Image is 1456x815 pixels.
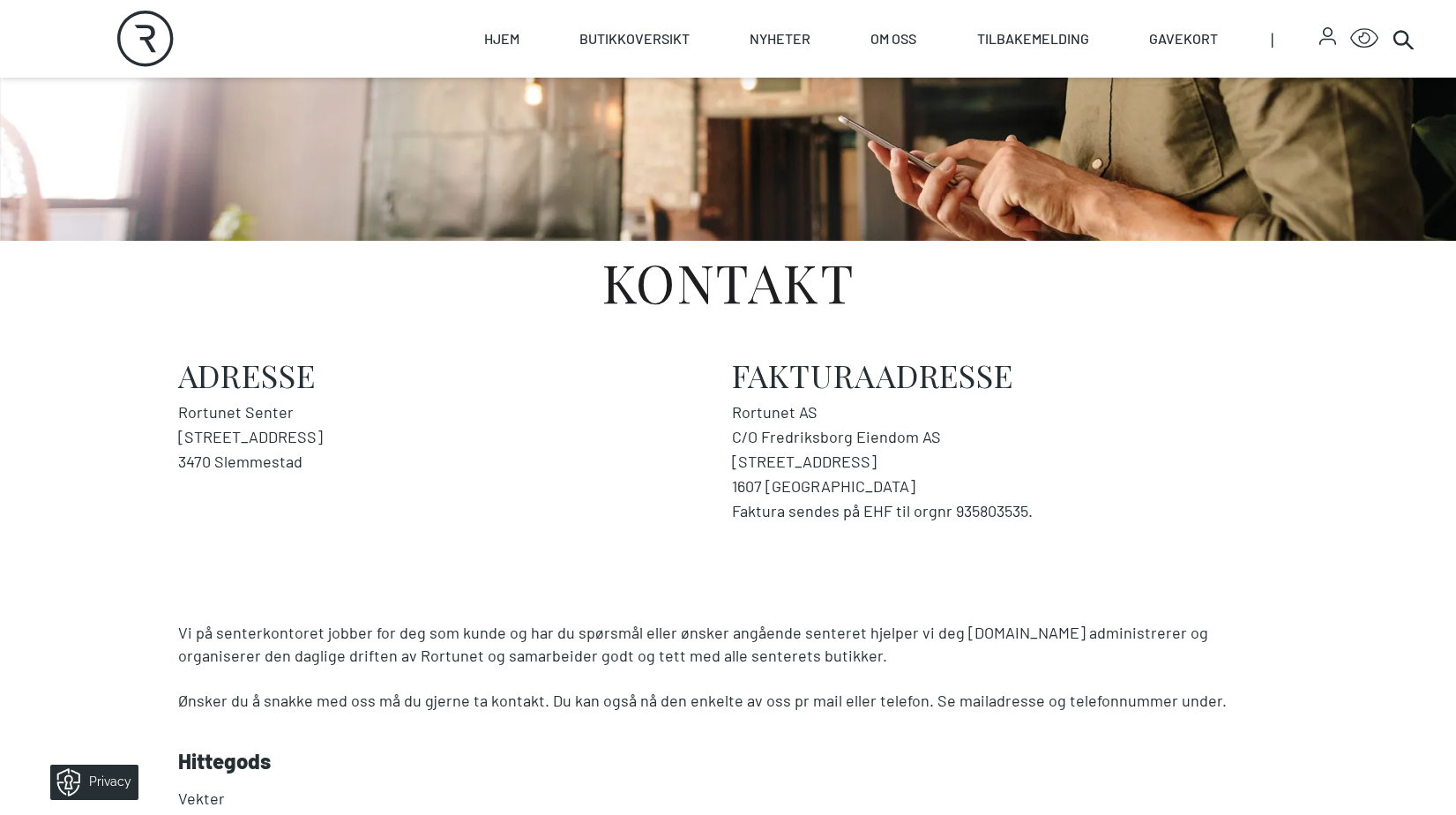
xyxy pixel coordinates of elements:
iframe: Manage Preferences [18,759,161,806]
address: Rortunet AS C/O Fredriksborg Eiendom AS [STREET_ADDRESS] 1607 [GEOGRAPHIC_DATA] Faktura sendes på... [732,400,1279,523]
p: Vi på senterkontoret jobber for deg som kunde og har du spørsmål eller ønsker angående senteret h... [178,622,1279,667]
button: Open Accessibility Menu [1350,25,1378,53]
p: Ønsker du å snakke med oss må du gjerne ta kontakt. Du kan også nå den enkelte av oss pr mail ell... [178,690,1279,713]
h3: Hittegods [178,749,1279,774]
h2: Fakturaadresse [732,357,1279,393]
p: Vekter [178,788,1279,811]
h2: Adresse [178,357,725,393]
address: Rortunet Senter [STREET_ADDRESS] 3470 Slemmestad [178,400,725,474]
